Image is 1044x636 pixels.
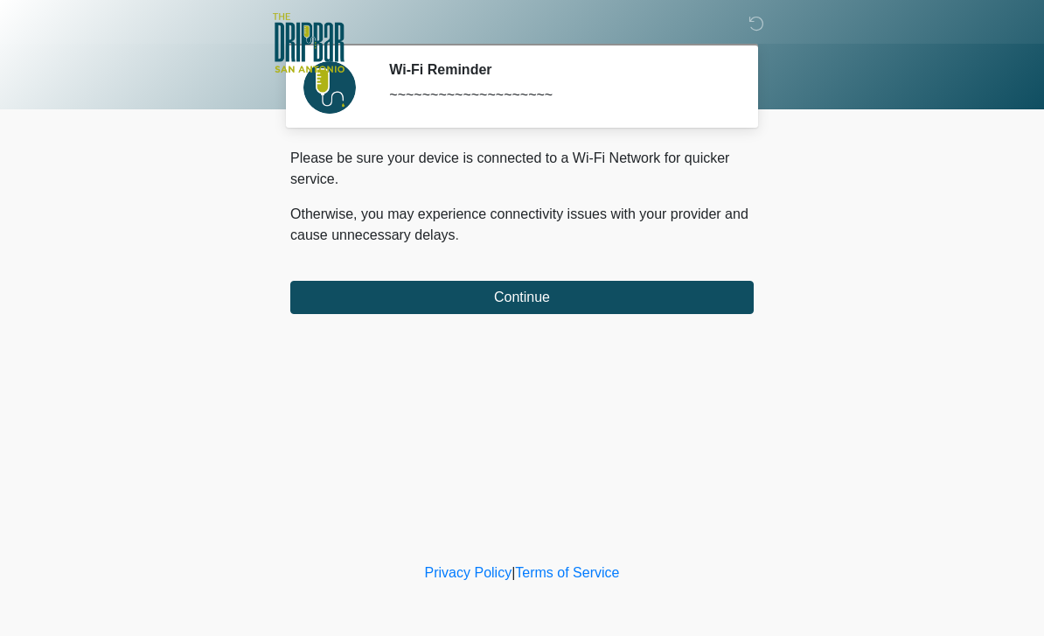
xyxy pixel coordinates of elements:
[512,565,515,580] a: |
[456,227,459,242] span: .
[425,565,512,580] a: Privacy Policy
[290,148,754,190] p: Please be sure your device is connected to a Wi-Fi Network for quicker service.
[515,565,619,580] a: Terms of Service
[290,281,754,314] button: Continue
[290,204,754,246] p: Otherwise, you may experience connectivity issues with your provider and cause unnecessary delays
[303,61,356,114] img: Agent Avatar
[389,85,727,106] div: ~~~~~~~~~~~~~~~~~~~~
[273,13,345,74] img: The DRIPBaR - San Antonio Fossil Creek Logo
